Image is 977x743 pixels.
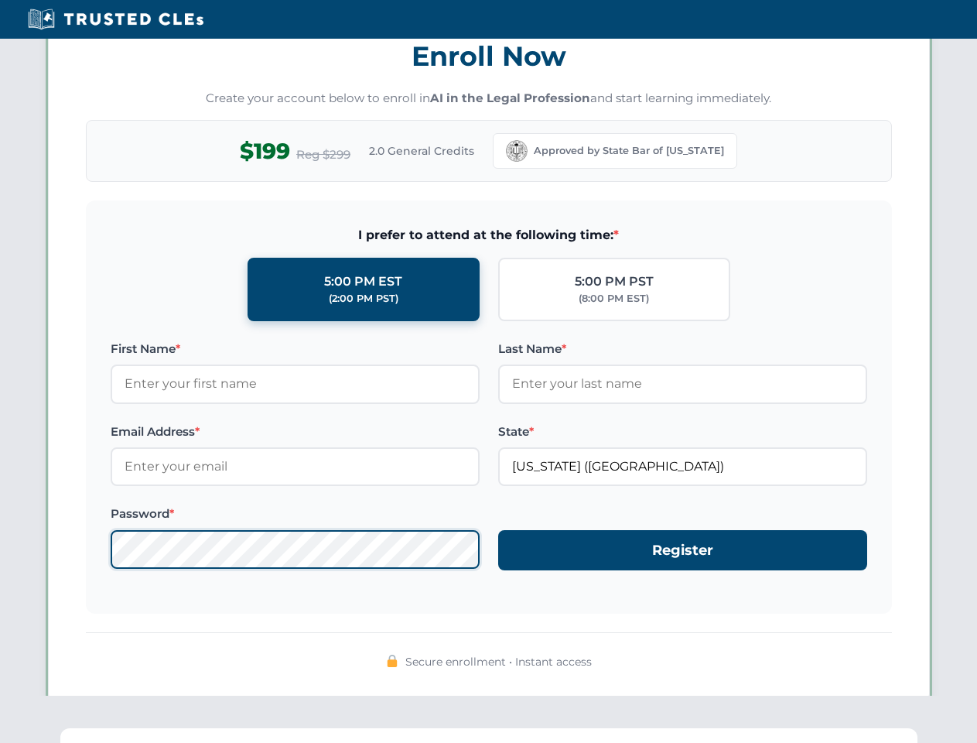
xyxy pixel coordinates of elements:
span: Secure enrollment • Instant access [405,653,592,670]
label: Last Name [498,340,867,358]
span: I prefer to attend at the following time: [111,225,867,245]
span: 2.0 General Credits [369,142,474,159]
img: 🔒 [386,655,398,667]
span: Reg $299 [296,146,350,164]
label: First Name [111,340,480,358]
p: Create your account below to enroll in and start learning immediately. [86,90,892,108]
img: Trusted CLEs [23,8,208,31]
input: Enter your first name [111,365,480,403]
div: 5:00 PM EST [324,272,402,292]
input: Enter your email [111,447,480,486]
input: California (CA) [498,447,867,486]
label: State [498,423,867,441]
div: (2:00 PM PST) [329,291,398,306]
label: Password [111,505,480,523]
div: 5:00 PM PST [575,272,654,292]
button: Register [498,530,867,571]
span: Approved by State Bar of [US_STATE] [534,143,724,159]
strong: AI in the Legal Profession [430,91,590,105]
h3: Enroll Now [86,32,892,80]
label: Email Address [111,423,480,441]
div: (8:00 PM EST) [579,291,649,306]
span: $199 [240,134,290,169]
img: California Bar [506,140,528,162]
input: Enter your last name [498,365,867,403]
